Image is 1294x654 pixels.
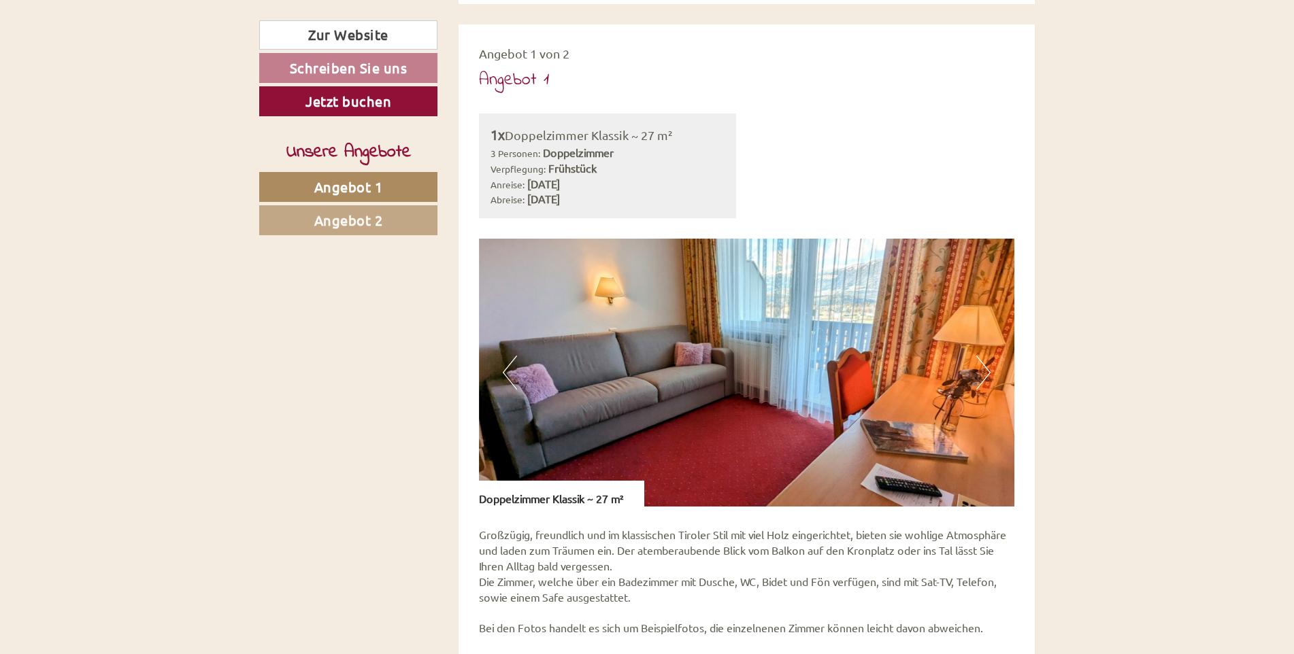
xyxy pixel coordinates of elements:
[479,527,1015,636] p: Großzügig, freundlich und im klassischen Tiroler Stil mit viel Holz eingerichtet, bieten sie wohl...
[548,161,597,175] b: Frühstück
[491,193,525,205] small: Abreise:
[20,66,217,75] small: 11:11
[259,86,437,116] a: Jetzt buchen
[10,37,224,78] div: Guten Tag, wie können wir Ihnen helfen?
[491,125,725,145] div: Doppelzimmer Klassik ~ 27 m²
[479,239,1015,506] img: image
[491,126,505,143] b: 1x
[527,177,560,190] b: [DATE]
[314,211,383,228] span: Angebot 2
[543,145,614,159] b: Doppelzimmer
[527,192,560,205] b: [DATE]
[479,68,549,93] div: Angebot 1
[479,481,644,506] div: Doppelzimmer Klassik ~ 27 m²
[491,178,525,190] small: Anreise:
[259,140,437,165] div: Unsere Angebote
[491,162,546,175] small: Verpflegung:
[20,39,217,50] div: Hotel Heinz
[491,147,540,159] small: 3 Personen:
[976,356,991,390] button: Next
[479,46,569,61] span: Angebot 1 von 2
[244,10,293,33] div: [DATE]
[259,53,437,83] a: Schreiben Sie uns
[259,20,437,50] a: Zur Website
[314,178,383,195] span: Angebot 1
[503,356,517,390] button: Previous
[445,352,536,382] button: Senden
